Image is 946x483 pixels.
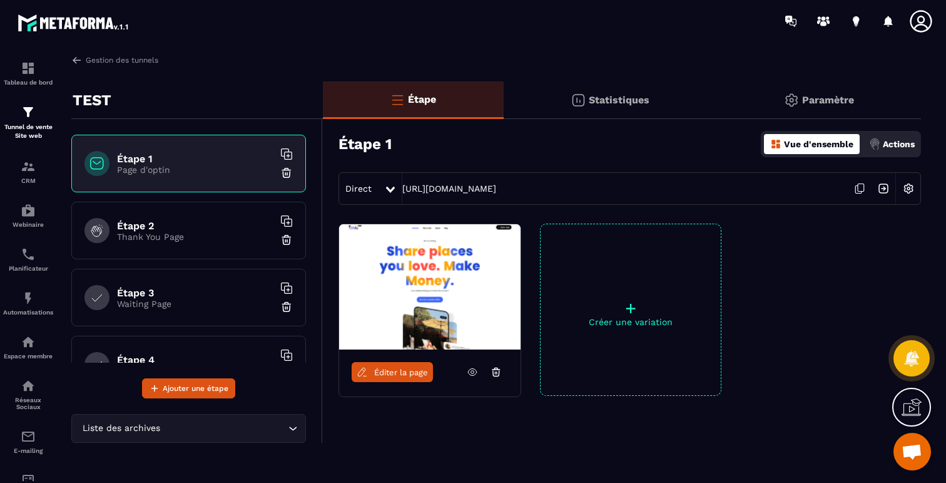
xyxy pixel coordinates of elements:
a: formationformationTableau de bord [3,51,53,95]
p: Vue d'ensemble [784,139,853,149]
a: schedulerschedulerPlanificateur [3,237,53,281]
p: Créer une variation [541,317,721,327]
p: Webinaire [3,221,53,228]
img: trash [280,234,293,246]
p: Paramètre [802,94,854,106]
p: CRM [3,177,53,184]
img: setting-w.858f3a88.svg [897,177,920,200]
span: Direct [345,184,372,194]
div: Search for option [71,414,306,443]
a: automationsautomationsEspace membre [3,325,53,369]
img: social-network [21,378,36,393]
span: Éditer la page [374,368,428,377]
img: dashboard-orange.40269519.svg [770,138,781,150]
p: Statistiques [589,94,649,106]
img: stats.20deebd0.svg [571,93,586,108]
a: automationsautomationsAutomatisations [3,281,53,325]
img: arrow-next.bcc2205e.svg [872,177,895,200]
a: automationsautomationsWebinaire [3,194,53,237]
img: actions.d6e523a2.png [869,138,880,150]
h6: Étape 2 [117,220,273,232]
img: formation [21,61,36,76]
a: formationformationTunnel de vente Site web [3,95,53,150]
a: Gestion des tunnels [71,55,158,66]
p: E-mailing [3,447,53,454]
a: Éditer la page [352,362,433,382]
img: arrow [71,55,83,66]
p: Tableau de bord [3,79,53,86]
img: logo [18,11,130,34]
h6: Étape 1 [117,153,273,165]
h3: Étape 1 [338,135,392,153]
p: Espace membre [3,353,53,360]
p: + [541,299,721,317]
a: emailemailE-mailing [3,420,53,464]
h6: Étape 3 [117,287,273,299]
a: [URL][DOMAIN_NAME] [402,184,496,194]
img: trash [280,301,293,313]
span: Ajouter une étape [163,382,228,395]
input: Search for option [163,422,285,435]
div: Ouvrir le chat [893,433,931,470]
p: TEST [73,88,111,113]
p: Actions [883,139,915,149]
img: bars-o.4a397970.svg [390,92,405,107]
img: formation [21,159,36,174]
button: Ajouter une étape [142,378,235,398]
img: automations [21,203,36,218]
p: Planificateur [3,265,53,272]
p: Waiting Page [117,299,273,309]
img: setting-gr.5f69749f.svg [784,93,799,108]
p: Page d'optin [117,165,273,175]
img: scheduler [21,247,36,262]
img: formation [21,105,36,120]
img: automations [21,335,36,350]
p: Réseaux Sociaux [3,397,53,410]
p: Thank You Page [117,232,273,242]
p: Automatisations [3,309,53,316]
img: email [21,429,36,444]
a: formationformationCRM [3,150,53,194]
img: image [339,224,521,350]
img: trash [280,167,293,179]
h6: Étape 4 [117,354,273,366]
img: automations [21,291,36,306]
p: Étape [408,93,436,105]
a: social-networksocial-networkRéseaux Sociaux [3,369,53,420]
span: Liste des archives [79,422,163,435]
p: Tunnel de vente Site web [3,123,53,140]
